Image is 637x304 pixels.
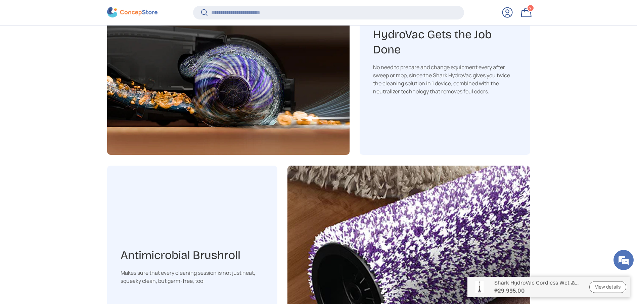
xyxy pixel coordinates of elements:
[35,38,113,46] div: Chat with us now
[39,85,93,153] span: We're online!
[373,12,517,57] h3: Wet & Dry Messes? HydroVac Gets the Job Done​
[529,6,532,11] span: 2
[373,63,517,95] div: No need to prepare and change equipment every after sweep or mop, since the Shark HydroVac gives ...
[121,269,264,285] div: Makes sure that every cleaning session is not just neat, squeaky clean, but germ-free, too!
[494,287,581,295] strong: ₱29,995.00
[121,248,264,263] h3: Antimicrobial Brushroll
[107,7,157,18] img: ConcepStore
[110,3,126,19] div: Minimize live chat window
[3,183,128,207] textarea: Type your message and hit 'Enter'
[589,281,626,293] a: View details
[494,279,581,286] p: Shark HydroVac Cordless Wet & Dry Hard Floor Cleaner (WD210PH)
